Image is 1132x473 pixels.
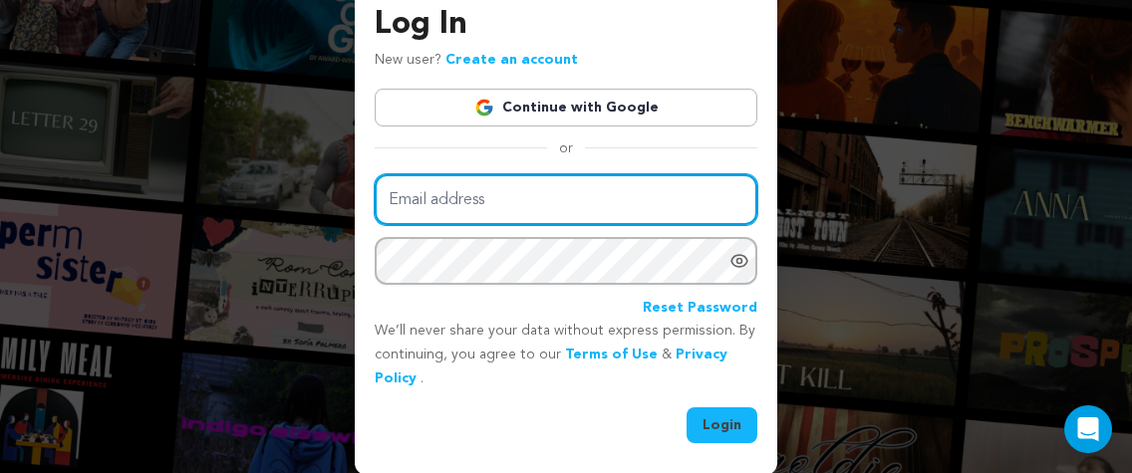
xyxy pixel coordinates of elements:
[375,1,757,49] h3: Log In
[547,138,585,158] span: or
[1064,405,1112,453] div: Open Intercom Messenger
[375,320,757,390] p: We’ll never share your data without express permission. By continuing, you agree to our & .
[445,53,578,67] a: Create an account
[729,251,749,271] a: Show password as plain text. Warning: this will display your password on the screen.
[687,407,757,443] button: Login
[643,297,757,321] a: Reset Password
[375,89,757,126] a: Continue with Google
[565,348,658,361] a: Terms of Use
[375,49,578,73] p: New user?
[375,174,757,225] input: Email address
[474,98,494,118] img: Google logo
